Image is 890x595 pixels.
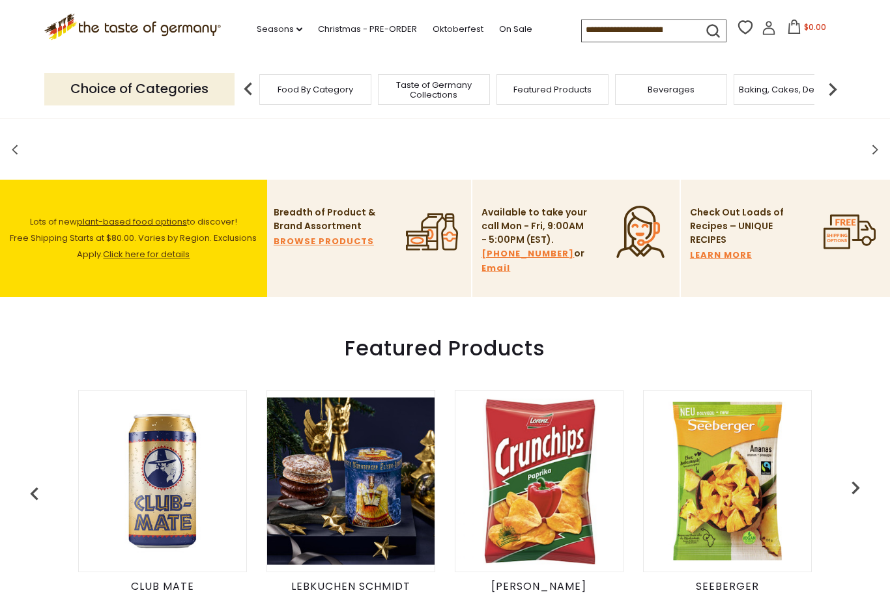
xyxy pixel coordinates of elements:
[481,206,589,275] p: Available to take your call Mon - Fri, 9:00AM - 5:00PM (EST). or
[274,234,374,249] a: BROWSE PRODUCTS
[318,22,417,36] a: Christmas - PRE-ORDER
[690,206,784,247] p: Check Out Loads of Recipes – UNIQUE RECIPES
[257,22,302,36] a: Seasons
[278,85,353,94] a: Food By Category
[481,261,510,275] a: Email
[455,580,624,593] div: [PERSON_NAME]
[79,397,246,564] img: Club Mate Energy Soft Drink with Yerba Mate Tea, 12 pack of 11.2 oz cans
[267,397,435,564] img: Lebkuchen Schmidt Blue
[644,397,811,564] img: Seeberger Unsweetened Pineapple Chips, Natural Fruit Snack, 200g
[842,475,868,501] img: previous arrow
[235,76,261,102] img: previous arrow
[513,85,592,94] a: Featured Products
[78,580,247,593] div: Club Mate
[44,73,235,105] p: Choice of Categories
[274,206,381,233] p: Breadth of Product & Brand Assortment
[266,580,435,593] div: Lebkuchen Schmidt
[690,248,752,262] a: LEARN MORE
[22,481,48,507] img: previous arrow
[481,247,574,261] a: [PHONE_NUMBER]
[103,248,190,260] a: Click here for details
[804,21,826,33] span: $0.00
[382,80,486,100] a: Taste of Germany Collections
[648,85,695,94] a: Beverages
[739,85,840,94] a: Baking, Cakes, Desserts
[433,22,483,36] a: Oktoberfest
[10,215,257,260] span: Lots of new to discover! Free Shipping Starts at $80.00. Varies by Region. Exclusions Apply.
[779,20,834,39] button: $0.00
[643,580,812,593] div: Seeberger
[499,22,532,36] a: On Sale
[455,397,623,564] img: Lorenz Crunch Chips with Mild Paprika in Bag 5.3 oz - DEAL
[820,76,846,102] img: next arrow
[77,215,187,228] a: plant-based food options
